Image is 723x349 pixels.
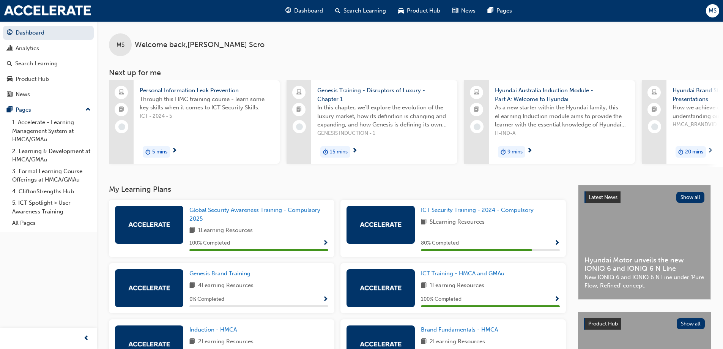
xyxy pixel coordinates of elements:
[685,148,703,156] span: 20 mins
[294,6,323,15] span: Dashboard
[4,5,91,16] img: accelerate-hmca
[140,112,274,121] span: ICT - 2024 - 5
[652,88,657,98] span: laptop-icon
[488,6,493,16] span: pages-icon
[589,194,617,201] span: Latest News
[83,334,89,343] span: prev-icon
[189,239,230,248] span: 100 % Completed
[7,30,13,36] span: guage-icon
[9,217,94,229] a: All Pages
[189,326,237,333] span: Induction - HMCA
[189,269,254,278] a: Genesis Brand Training
[584,273,704,290] span: New IONIQ 6 and IONIQ 6 N Line under ‘Pure Flow, Refined’ concept.
[198,337,254,347] span: 2 Learning Resources
[9,117,94,145] a: 1. Accelerate - Learning Management System at HMCA/GMAu
[343,6,386,15] span: Search Learning
[421,325,501,334] a: Brand Fundamentals - HMCA
[352,148,358,155] span: next-icon
[329,3,392,19] a: search-iconSearch Learning
[145,147,151,157] span: duration-icon
[474,123,480,130] span: learningRecordVerb_NONE-icon
[135,41,265,49] span: Welcome back , [PERSON_NAME] Scro
[7,45,13,52] span: chart-icon
[588,321,618,327] span: Product Hub
[461,6,476,15] span: News
[189,281,195,291] span: book-icon
[15,59,58,68] div: Search Learning
[7,107,13,114] span: pages-icon
[501,147,506,157] span: duration-icon
[189,206,328,223] a: Global Security Awareness Training - Compulsory 2025
[198,226,253,235] span: 1 Learning Resources
[16,75,49,84] div: Product Hub
[421,218,427,227] span: book-icon
[9,197,94,217] a: 5. ICT Spotlight > User Awareness Training
[495,103,629,129] span: As a new starter within the Hyundai family, this eLearning Induction module aims to provide the l...
[140,86,274,95] span: Personal Information Leak Prevention
[421,239,459,248] span: 80 % Completed
[678,147,684,157] span: duration-icon
[3,57,94,71] a: Search Learning
[16,44,39,53] div: Analytics
[584,318,705,330] a: Product HubShow all
[421,281,427,291] span: book-icon
[296,105,302,115] span: booktick-icon
[676,192,705,203] button: Show all
[464,80,635,164] a: Hyundai Australia Induction Module - Part A: Welcome to HyundaiAs a new starter within the Hyunda...
[119,105,124,115] span: booktick-icon
[16,106,31,114] div: Pages
[198,281,254,291] span: 4 Learning Resources
[317,86,451,103] span: Genesis Training - Disruptors of Luxury - Chapter 1
[474,88,479,98] span: laptop-icon
[128,222,170,227] img: accelerate-hmca
[128,342,170,347] img: accelerate-hmca
[330,148,348,156] span: 15 mins
[495,129,629,138] span: H-IND-A
[189,295,224,304] span: 0 % Completed
[652,105,657,115] span: booktick-icon
[578,185,711,300] a: Latest NewsShow allHyundai Motor unveils the new IONIQ 6 and IONIQ 6 N LineNew IONIQ 6 and IONIQ ...
[189,325,240,334] a: Induction - HMCA
[97,68,723,77] h3: Next up for me
[452,6,458,16] span: news-icon
[584,191,704,204] a: Latest NewsShow all
[482,3,518,19] a: pages-iconPages
[317,129,451,138] span: GENESIS INDUCTION - 1
[3,72,94,86] a: Product Hub
[118,123,125,130] span: learningRecordVerb_NONE-icon
[189,226,195,235] span: book-icon
[3,103,94,117] button: Pages
[109,80,280,164] a: Personal Information Leak PreventionThrough this HMC training course - learn some key skills when...
[554,295,560,304] button: Show Progress
[128,286,170,291] img: accelerate-hmca
[527,148,532,155] span: next-icon
[584,256,704,273] span: Hyundai Motor unveils the new IONIQ 6 and IONIQ 6 N Line
[398,6,404,16] span: car-icon
[323,295,328,304] button: Show Progress
[323,240,328,247] span: Show Progress
[9,166,94,186] a: 3. Formal Learning Course Offerings at HMCA/GMAu
[507,148,523,156] span: 9 mins
[421,326,498,333] span: Brand Fundamentals - HMCA
[421,270,504,277] span: ICT Training - HMCA and GMAu
[7,60,12,67] span: search-icon
[496,6,512,15] span: Pages
[3,87,94,101] a: News
[117,41,124,49] span: MS
[407,6,440,15] span: Product Hub
[421,207,534,213] span: ICT Security Training - 2024 - Compulsory
[421,337,427,347] span: book-icon
[554,238,560,248] button: Show Progress
[85,105,91,115] span: up-icon
[152,148,167,156] span: 5 mins
[287,80,457,164] a: Genesis Training - Disruptors of Luxury - Chapter 1In this chapter, we'll explore the evolution o...
[495,86,629,103] span: Hyundai Australia Induction Module - Part A: Welcome to Hyundai
[421,269,507,278] a: ICT Training - HMCA and GMAu
[16,90,30,99] div: News
[554,240,560,247] span: Show Progress
[474,105,479,115] span: booktick-icon
[446,3,482,19] a: news-iconNews
[7,76,13,83] span: car-icon
[430,337,485,347] span: 2 Learning Resources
